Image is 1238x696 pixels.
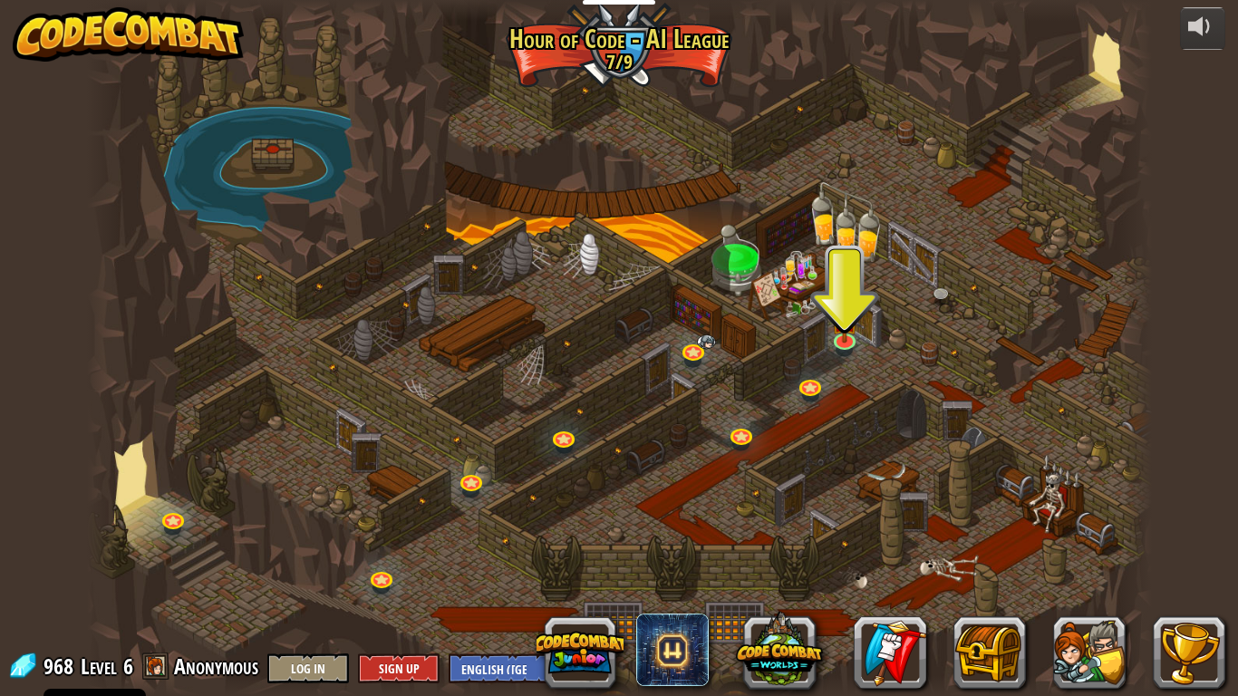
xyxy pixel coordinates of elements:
[358,653,440,683] button: Sign Up
[174,652,258,681] span: Anonymous
[81,652,117,681] span: Level
[44,652,79,681] span: 968
[13,7,245,62] img: CodeCombat - Learn how to code by playing a game
[123,652,133,681] span: 6
[1180,7,1225,50] button: Adjust volume
[697,335,716,350] img: portrait.png
[267,653,349,683] button: Log In
[830,297,857,343] img: level-banner-unstarted.png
